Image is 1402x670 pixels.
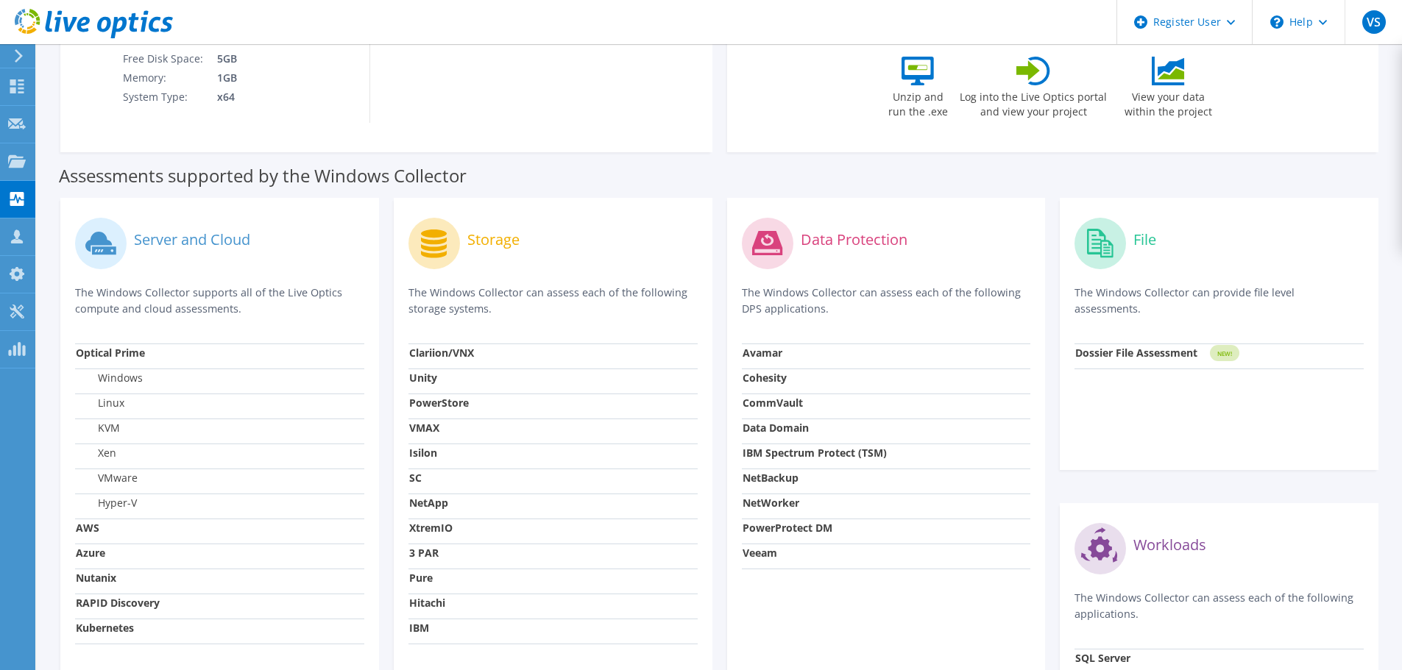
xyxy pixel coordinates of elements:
label: VMware [76,471,138,485]
label: Storage [467,232,520,247]
strong: NetWorker [743,496,799,510]
strong: Hitachi [409,596,445,610]
strong: AWS [76,521,99,535]
strong: Azure [76,546,105,560]
svg: \n [1270,15,1284,29]
strong: RAPID Discovery [76,596,160,610]
strong: Kubernetes [76,621,134,635]
strong: Dossier File Assessment [1075,346,1197,360]
strong: Clariion/VNX [409,346,474,360]
strong: SC [409,471,422,485]
strong: Unity [409,371,437,385]
strong: XtremIO [409,521,453,535]
strong: 3 PAR [409,546,439,560]
label: File [1133,232,1156,247]
label: Linux [76,396,124,410]
p: The Windows Collector can assess each of the following storage systems. [408,285,698,317]
strong: VMAX [409,421,439,435]
p: The Windows Collector can assess each of the following DPS applications. [742,285,1031,317]
strong: Optical Prime [76,346,145,360]
strong: SQL Server [1075,651,1130,665]
strong: Veeam [743,546,777,560]
strong: PowerStore [409,396,469,410]
strong: CommVault [743,396,803,410]
strong: IBM [409,621,429,635]
p: The Windows Collector can assess each of the following applications. [1074,590,1364,622]
strong: Pure [409,571,433,585]
td: Memory: [122,68,206,88]
td: 1GB [206,68,311,88]
label: Log into the Live Optics portal and view your project [959,85,1108,119]
strong: Nutanix [76,571,116,585]
label: Data Protection [801,232,907,247]
label: Assessments supported by the Windows Collector [59,168,467,183]
tspan: NEW! [1217,349,1232,357]
label: Xen [76,446,116,460]
strong: PowerProtect DM [743,521,832,535]
strong: NetBackup [743,471,799,485]
label: Hyper-V [76,496,137,510]
label: Workloads [1133,538,1206,552]
strong: Isilon [409,446,437,460]
span: VS [1362,10,1386,34]
td: 5GB [206,49,311,68]
p: The Windows Collector supports all of the Live Optics compute and cloud assessments. [75,285,364,317]
label: View your data within the project [1115,85,1221,119]
strong: Cohesity [743,371,787,385]
strong: IBM Spectrum Protect (TSM) [743,446,887,460]
label: Unzip and run the .exe [884,85,952,119]
td: System Type: [122,88,206,107]
label: KVM [76,421,120,435]
td: x64 [206,88,311,107]
td: Free Disk Space: [122,49,206,68]
p: The Windows Collector can provide file level assessments. [1074,285,1364,317]
label: Windows [76,371,143,385]
label: Server and Cloud [134,232,250,247]
strong: NetApp [409,496,448,510]
strong: Avamar [743,346,782,360]
strong: Data Domain [743,421,809,435]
